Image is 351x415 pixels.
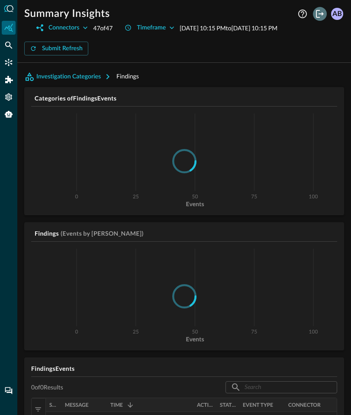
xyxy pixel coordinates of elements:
[2,384,16,398] div: Chat
[245,379,317,395] input: Search
[24,42,88,55] button: Submit Refresh
[61,229,144,238] h5: (Events by [PERSON_NAME])
[42,43,83,54] div: Submit Refresh
[296,7,309,21] button: Help
[24,70,116,84] button: Investigation Categories
[137,23,166,33] div: Timeframe
[31,383,63,391] p: 0 of 0 Results
[2,107,16,121] div: Query Agent
[48,23,79,33] div: Connectors
[31,21,93,35] button: Connectors
[24,7,110,21] h1: Summary Insights
[2,73,16,87] div: Addons
[93,23,113,32] p: 47 of 47
[35,94,337,103] h5: Categories of Findings Events
[2,21,16,35] div: Summary Insights
[331,8,343,20] div: AB
[116,72,139,80] span: Findings
[2,38,16,52] div: Federated Search
[2,55,16,69] div: Connectors
[35,229,59,238] h5: Findings
[31,364,337,373] h5: Findings Events
[180,23,277,32] p: [DATE] 10:15 PM to [DATE] 10:15 PM
[313,7,327,21] button: Logout
[2,90,16,104] div: Settings
[119,21,180,35] button: Timeframe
